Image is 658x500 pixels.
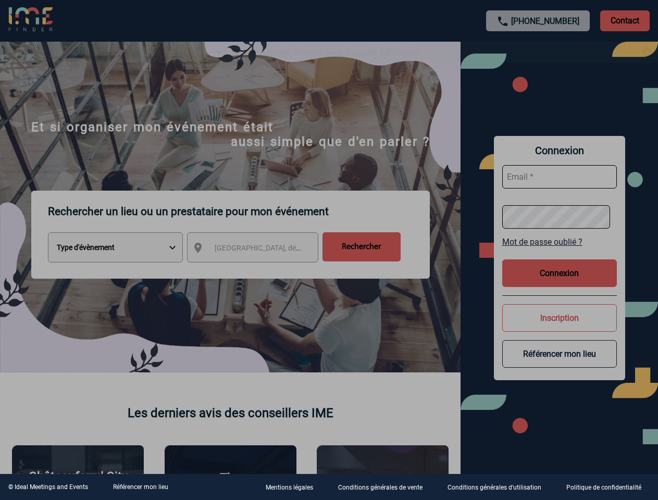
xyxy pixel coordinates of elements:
[338,484,423,492] p: Conditions générales de vente
[113,483,168,491] a: Référencer mon lieu
[448,484,541,492] p: Conditions générales d'utilisation
[558,482,658,492] a: Politique de confidentialité
[266,484,313,492] p: Mentions légales
[566,484,641,492] p: Politique de confidentialité
[8,483,88,491] div: © Ideal Meetings and Events
[439,482,558,492] a: Conditions générales d'utilisation
[257,482,330,492] a: Mentions légales
[330,482,439,492] a: Conditions générales de vente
